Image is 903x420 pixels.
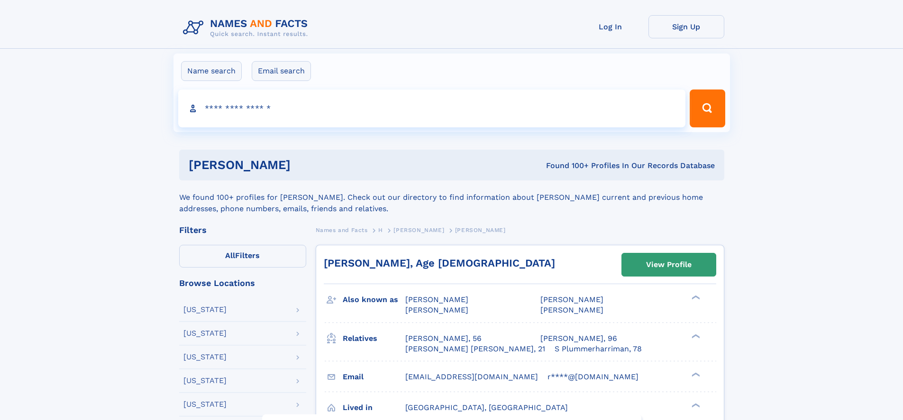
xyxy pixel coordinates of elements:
[189,159,419,171] h1: [PERSON_NAME]
[540,295,603,304] span: [PERSON_NAME]
[405,344,545,354] a: [PERSON_NAME] [PERSON_NAME], 21
[343,331,405,347] h3: Relatives
[405,333,482,344] a: [PERSON_NAME], 56
[689,402,701,408] div: ❯
[393,224,444,236] a: [PERSON_NAME]
[179,226,306,234] div: Filters
[418,161,715,171] div: Found 100+ Profiles In Our Records Database
[252,61,311,81] label: Email search
[178,89,686,127] input: search input
[540,333,617,344] a: [PERSON_NAME], 96
[573,15,648,38] a: Log In
[324,257,555,269] a: [PERSON_NAME], Age [DEMOGRAPHIC_DATA]
[183,330,227,337] div: [US_STATE]
[179,180,724,214] div: We found 100+ profiles for [PERSON_NAME]. Check out our directory to find information about [PERS...
[183,401,227,408] div: [US_STATE]
[378,227,383,233] span: H
[622,253,716,276] a: View Profile
[405,372,538,381] span: [EMAIL_ADDRESS][DOMAIN_NAME]
[225,251,235,260] span: All
[179,15,316,41] img: Logo Names and Facts
[343,292,405,308] h3: Also known as
[689,333,701,339] div: ❯
[343,400,405,416] h3: Lived in
[555,344,642,354] a: S Plummerharriman, 78
[648,15,724,38] a: Sign Up
[540,305,603,314] span: [PERSON_NAME]
[405,403,568,412] span: [GEOGRAPHIC_DATA], [GEOGRAPHIC_DATA]
[316,224,368,236] a: Names and Facts
[646,254,692,276] div: View Profile
[179,279,306,287] div: Browse Locations
[183,353,227,361] div: [US_STATE]
[393,227,444,233] span: [PERSON_NAME]
[405,295,468,304] span: [PERSON_NAME]
[179,245,306,268] label: Filters
[689,295,701,301] div: ❯
[689,371,701,377] div: ❯
[455,227,506,233] span: [PERSON_NAME]
[343,369,405,385] h3: Email
[183,306,227,313] div: [US_STATE]
[183,377,227,384] div: [US_STATE]
[181,61,242,81] label: Name search
[405,305,468,314] span: [PERSON_NAME]
[378,224,383,236] a: H
[690,89,725,127] button: Search Button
